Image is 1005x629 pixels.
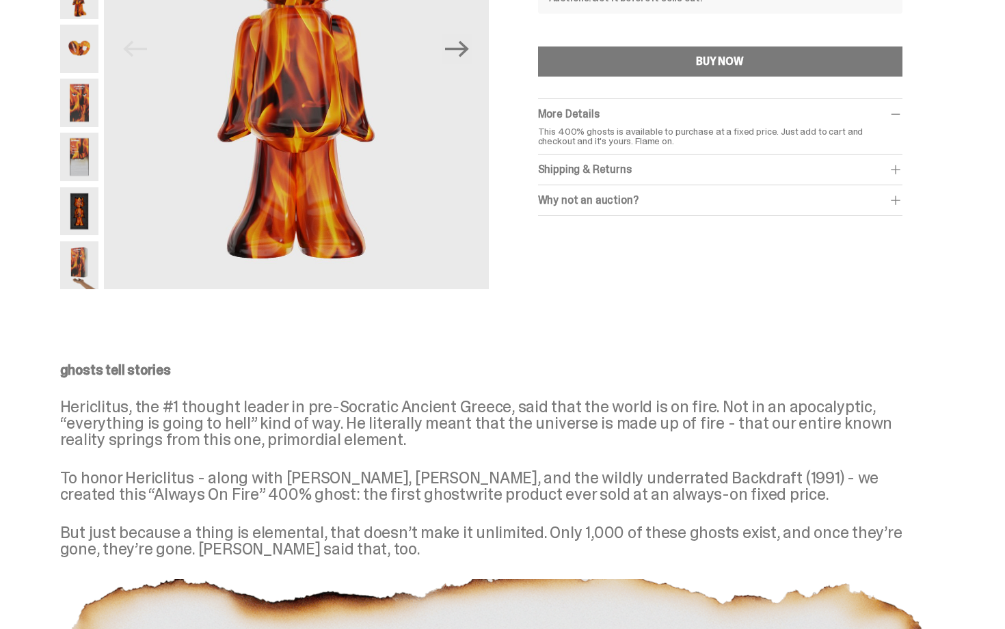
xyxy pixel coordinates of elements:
[538,163,902,176] div: Shipping & Returns
[60,470,935,503] p: To honor Hericlitus - along with [PERSON_NAME], [PERSON_NAME], and the wildly underrated Backdraf...
[60,25,98,73] img: Always-On-Fire---Website-Archive.2490X.png
[538,193,902,207] div: Why not an auction?
[60,524,935,557] p: But just because a thing is elemental, that doesn’t make it unlimited. Only 1,000 of these ghosts...
[696,56,744,67] div: BUY NOW
[538,126,902,146] p: This 400% ghosts is available to purchase at a fixed price. Just add to cart and checkout and it'...
[60,79,98,127] img: Always-On-Fire---Website-Archive.2491X.png
[60,187,98,236] img: Always-On-Fire---Website-Archive.2497X.png
[60,133,98,181] img: Always-On-Fire---Website-Archive.2494X.png
[60,241,98,290] img: Always-On-Fire---Website-Archive.2522XX.png
[60,363,935,377] p: ghosts tell stories
[442,34,472,64] button: Next
[538,107,600,121] span: More Details
[60,399,935,448] p: Hericlitus, the #1 thought leader in pre-Socratic Ancient Greece, said that the world is on fire....
[538,46,902,77] button: BUY NOW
